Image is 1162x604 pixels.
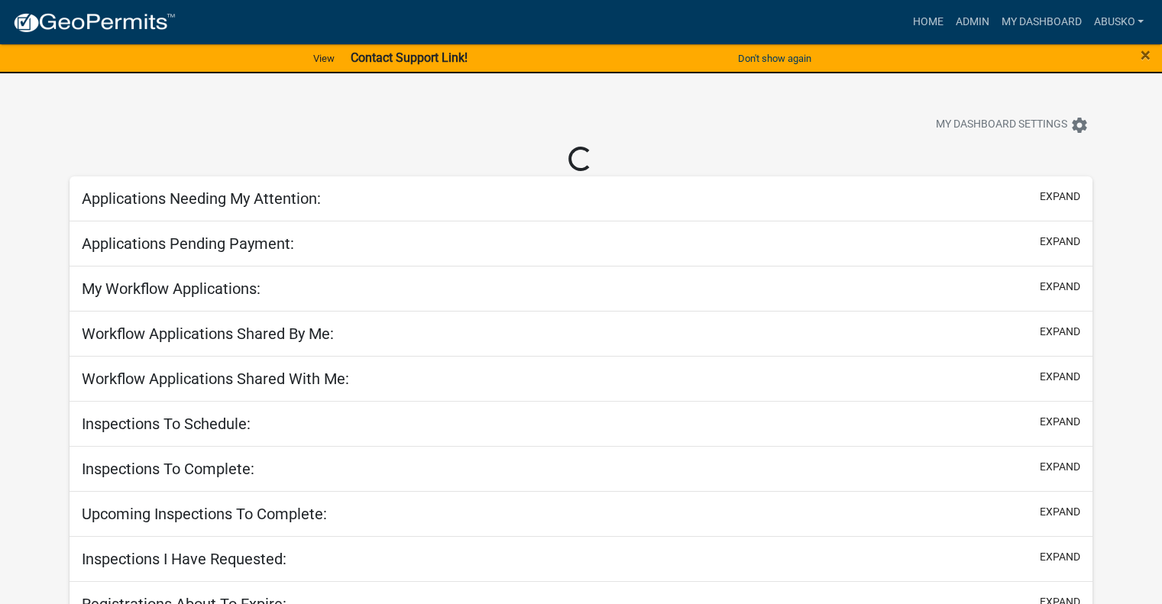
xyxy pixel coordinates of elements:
[1040,324,1080,340] button: expand
[1141,46,1151,64] button: Close
[82,189,321,208] h5: Applications Needing My Attention:
[82,325,334,343] h5: Workflow Applications Shared By Me:
[1040,459,1080,475] button: expand
[1040,189,1080,205] button: expand
[936,116,1067,134] span: My Dashboard Settings
[1070,116,1089,134] i: settings
[906,8,949,37] a: Home
[82,370,349,388] h5: Workflow Applications Shared With Me:
[1040,234,1080,250] button: expand
[1040,279,1080,295] button: expand
[82,279,261,298] h5: My Workflow Applications:
[732,46,817,71] button: Don't show again
[1141,44,1151,66] span: ×
[307,46,341,71] a: View
[1040,369,1080,385] button: expand
[82,234,294,253] h5: Applications Pending Payment:
[82,415,251,433] h5: Inspections To Schedule:
[82,550,286,568] h5: Inspections I Have Requested:
[924,110,1101,140] button: My Dashboard Settingssettings
[949,8,995,37] a: Admin
[82,460,254,478] h5: Inspections To Complete:
[350,50,467,65] strong: Contact Support Link!
[1040,549,1080,565] button: expand
[82,505,327,523] h5: Upcoming Inspections To Complete:
[995,8,1087,37] a: My Dashboard
[1040,414,1080,430] button: expand
[1040,504,1080,520] button: expand
[1087,8,1150,37] a: abusko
